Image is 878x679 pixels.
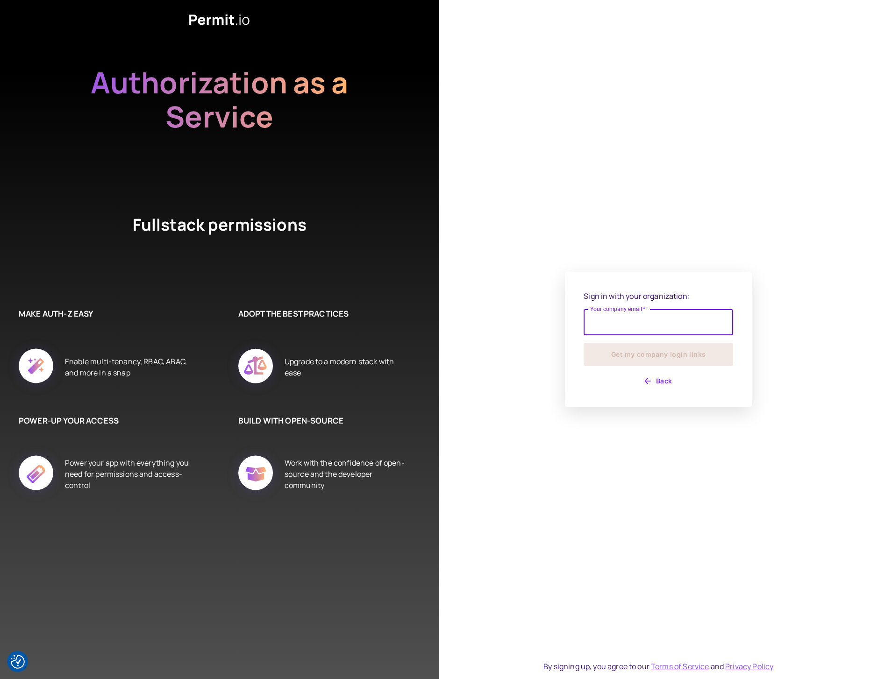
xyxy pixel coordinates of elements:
div: Power your app with everything you need for permissions and access-control [65,445,192,503]
label: Your company email [590,305,646,313]
a: Terms of Service [651,661,709,672]
button: Get my company login links [584,343,733,366]
div: Work with the confidence of open-source and the developer community [285,445,411,503]
h4: Fullstack permissions [98,213,341,270]
h6: BUILD WITH OPEN-SOURCE [238,415,411,427]
button: Consent Preferences [11,655,25,669]
h6: MAKE AUTH-Z EASY [19,308,192,320]
button: Back [584,374,733,389]
div: By signing up, you agree to our and [543,661,773,672]
img: Revisit consent button [11,655,25,669]
h6: ADOPT THE BEST PRACTICES [238,308,411,320]
div: Enable multi-tenancy, RBAC, ABAC, and more in a snap [65,338,192,396]
p: Sign in with your organization: [584,290,733,302]
h2: Authorization as a Service [61,65,378,168]
a: Privacy Policy [725,661,773,672]
h6: POWER-UP YOUR ACCESS [19,415,192,427]
div: Upgrade to a modern stack with ease [285,338,411,396]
